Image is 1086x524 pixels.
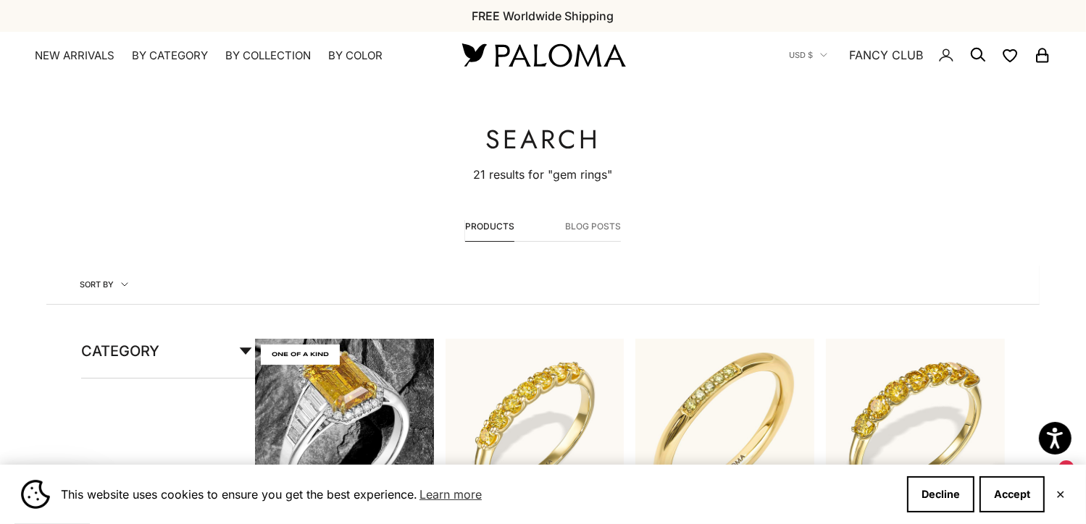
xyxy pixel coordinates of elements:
[980,476,1045,512] button: Accept
[61,483,895,505] span: This website uses cookies to ensure you get the best experience.
[328,48,383,63] summary: By Color
[635,339,814,517] a: #YellowGold #RoseGold #WhiteGold
[46,265,162,304] button: Sort by
[80,278,128,291] span: Sort by
[21,480,50,509] img: Cookie banner
[417,483,484,505] a: Learn more
[907,476,974,512] button: Decline
[472,7,614,25] p: FREE Worldwide Shipping
[446,339,625,517] img: #YellowGold
[81,339,255,378] summary: Category
[789,48,813,62] span: USD $
[35,48,114,63] a: NEW ARRIVALS
[849,46,923,64] a: FANCY CLUB
[565,219,621,241] button: Blog posts
[789,48,827,62] button: USD $
[789,32,1051,78] nav: Secondary navigation
[826,339,1005,517] img: #YellowGold
[225,48,311,63] summary: By Collection
[81,339,159,363] span: Category
[261,345,340,365] span: ONE OF A KIND
[635,339,814,517] img: #YellowGold
[465,219,514,241] button: Products
[473,165,612,184] p: 21 results for "gem rings"
[255,339,434,517] img: #YellowGold #WhiteGold #RoseGold
[35,48,427,63] nav: Primary navigation
[132,48,208,63] summary: By Category
[1056,490,1065,499] button: Close
[473,124,612,153] h1: Search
